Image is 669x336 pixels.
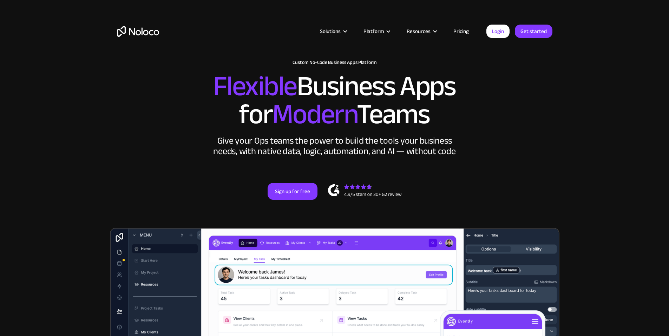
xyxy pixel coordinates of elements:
span: Modern [272,88,357,140]
div: Resources [398,27,445,36]
span: Flexible [213,60,297,112]
div: Platform [363,27,384,36]
div: Solutions [320,27,341,36]
h2: Business Apps for Teams [117,72,552,129]
div: Give your Ops teams the power to build the tools your business needs, with native data, logic, au... [212,136,458,157]
a: Login [486,25,510,38]
a: Sign up for free [268,183,317,200]
div: Solutions [311,27,355,36]
a: Get started [515,25,552,38]
a: home [117,26,159,37]
div: Resources [407,27,431,36]
div: Platform [355,27,398,36]
a: Pricing [445,27,478,36]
